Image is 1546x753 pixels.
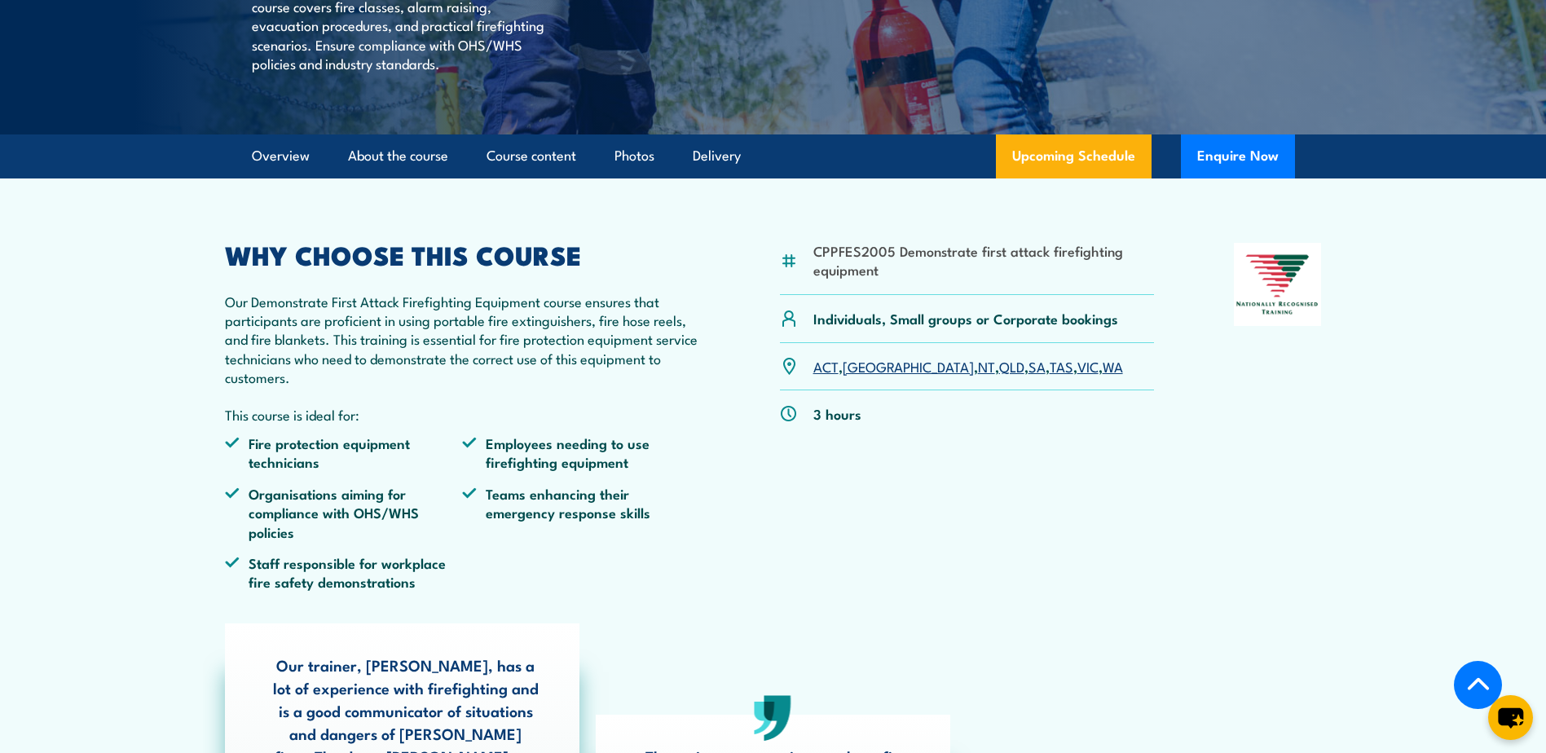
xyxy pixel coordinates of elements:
[225,405,701,424] p: This course is ideal for:
[225,553,463,592] li: Staff responsible for workplace fire safety demonstrations
[1028,356,1046,376] a: SA
[813,241,1155,280] li: CPPFES2005 Demonstrate first attack firefighting equipment
[462,434,700,472] li: Employees needing to use firefighting equipment
[813,357,1123,376] p: , , , , , , ,
[487,134,576,178] a: Course content
[348,134,448,178] a: About the course
[978,356,995,376] a: NT
[843,356,974,376] a: [GEOGRAPHIC_DATA]
[1234,243,1322,326] img: Nationally Recognised Training logo.
[999,356,1024,376] a: QLD
[1488,695,1533,740] button: chat-button
[225,243,701,266] h2: WHY CHOOSE THIS COURSE
[252,134,310,178] a: Overview
[1050,356,1073,376] a: TAS
[1181,134,1295,178] button: Enquire Now
[813,356,839,376] a: ACT
[813,404,861,423] p: 3 hours
[225,484,463,541] li: Organisations aiming for compliance with OHS/WHS policies
[693,134,741,178] a: Delivery
[1077,356,1099,376] a: VIC
[462,484,700,541] li: Teams enhancing their emergency response skills
[1103,356,1123,376] a: WA
[225,292,701,387] p: Our Demonstrate First Attack Firefighting Equipment course ensures that participants are proficie...
[225,434,463,472] li: Fire protection equipment technicians
[813,309,1118,328] p: Individuals, Small groups or Corporate bookings
[996,134,1152,178] a: Upcoming Schedule
[614,134,654,178] a: Photos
